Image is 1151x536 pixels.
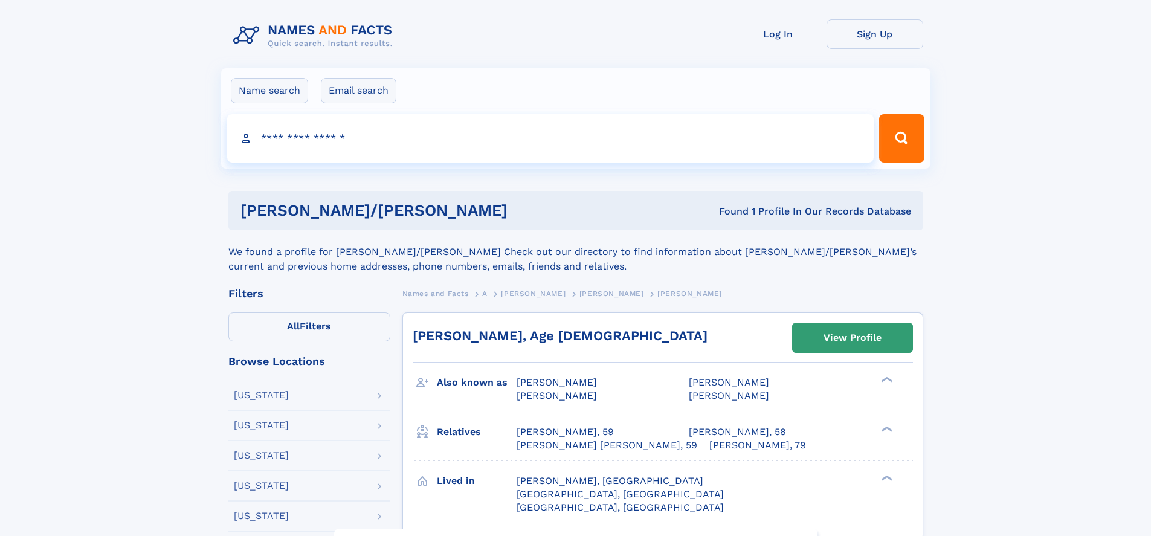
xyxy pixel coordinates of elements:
[517,425,614,439] a: [PERSON_NAME], 59
[689,376,769,388] span: [PERSON_NAME]
[879,114,924,163] button: Search Button
[730,19,827,49] a: Log In
[437,422,517,442] h3: Relatives
[501,286,566,301] a: [PERSON_NAME]
[231,78,308,103] label: Name search
[517,439,697,452] a: [PERSON_NAME] [PERSON_NAME], 59
[879,474,893,482] div: ❯
[579,286,644,301] a: [PERSON_NAME]
[228,288,390,299] div: Filters
[228,312,390,341] label: Filters
[689,390,769,401] span: [PERSON_NAME]
[482,289,488,298] span: A
[287,320,300,332] span: All
[234,481,289,491] div: [US_STATE]
[234,421,289,430] div: [US_STATE]
[228,230,923,274] div: We found a profile for [PERSON_NAME]/[PERSON_NAME] Check out our directory to find information ab...
[793,323,912,352] a: View Profile
[402,286,469,301] a: Names and Facts
[228,356,390,367] div: Browse Locations
[234,511,289,521] div: [US_STATE]
[657,289,722,298] span: [PERSON_NAME]
[482,286,488,301] a: A
[437,471,517,491] h3: Lived in
[709,439,806,452] a: [PERSON_NAME], 79
[501,289,566,298] span: [PERSON_NAME]
[879,425,893,433] div: ❯
[879,376,893,384] div: ❯
[240,203,613,218] h1: [PERSON_NAME]/[PERSON_NAME]
[613,205,911,218] div: Found 1 Profile In Our Records Database
[234,390,289,400] div: [US_STATE]
[579,289,644,298] span: [PERSON_NAME]
[321,78,396,103] label: Email search
[517,488,724,500] span: [GEOGRAPHIC_DATA], [GEOGRAPHIC_DATA]
[413,328,708,343] a: [PERSON_NAME], Age [DEMOGRAPHIC_DATA]
[827,19,923,49] a: Sign Up
[228,19,402,52] img: Logo Names and Facts
[234,451,289,460] div: [US_STATE]
[517,376,597,388] span: [PERSON_NAME]
[824,324,882,352] div: View Profile
[689,425,786,439] a: [PERSON_NAME], 58
[517,475,703,486] span: [PERSON_NAME], [GEOGRAPHIC_DATA]
[227,114,874,163] input: search input
[517,502,724,513] span: [GEOGRAPHIC_DATA], [GEOGRAPHIC_DATA]
[517,390,597,401] span: [PERSON_NAME]
[437,372,517,393] h3: Also known as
